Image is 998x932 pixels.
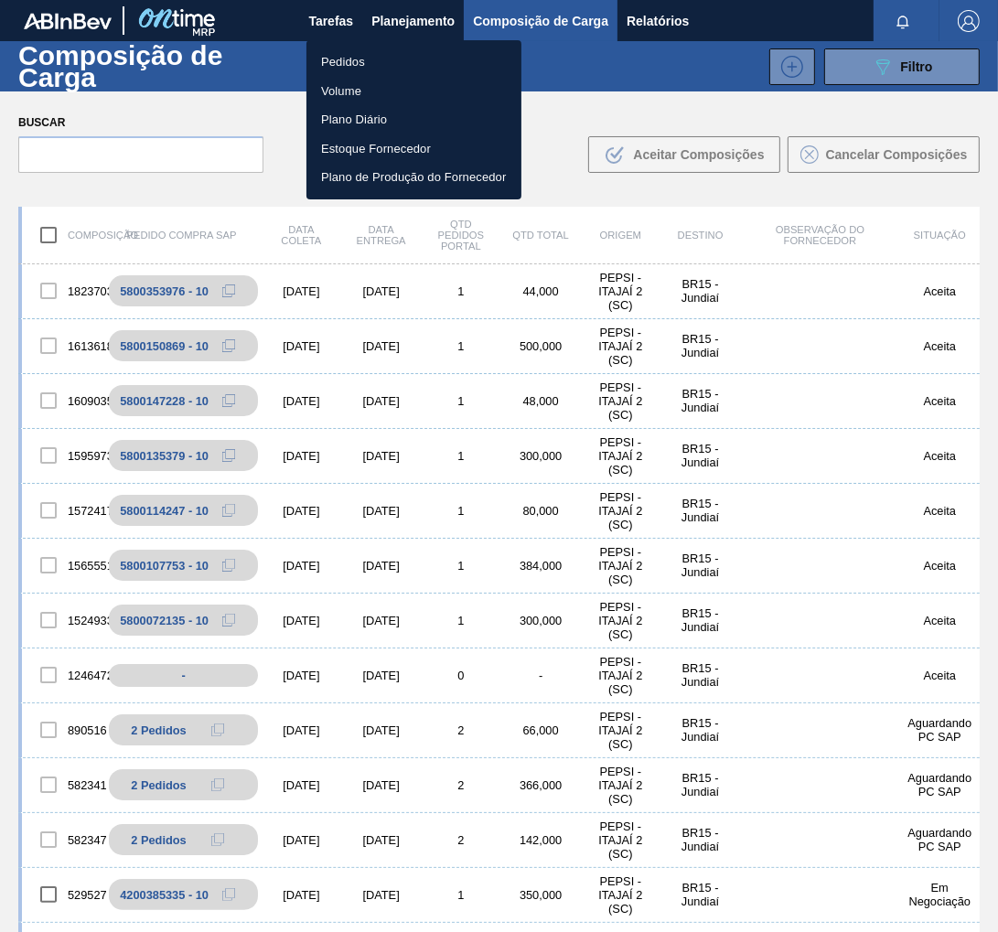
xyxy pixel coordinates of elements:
a: Plano Diário [306,105,521,134]
a: Estoque Fornecedor [306,134,521,164]
a: Pedidos [306,48,521,77]
a: Volume [306,77,521,106]
a: Plano de Produção do Fornecedor [306,163,521,192]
